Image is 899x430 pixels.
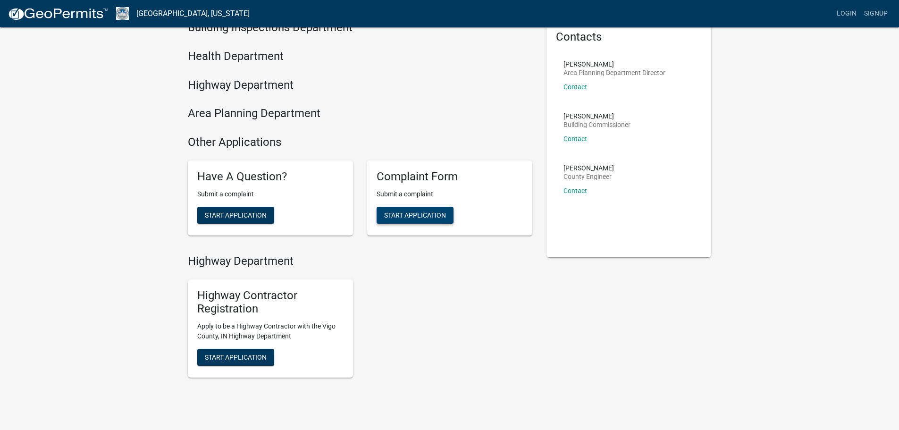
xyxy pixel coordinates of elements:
[136,6,250,22] a: [GEOGRAPHIC_DATA], [US_STATE]
[563,187,587,194] a: Contact
[197,321,344,341] p: Apply to be a Highway Contractor with the Vigo County, IN Highway Department
[377,170,523,184] h5: Complaint Form
[188,50,532,63] h4: Health Department
[197,207,274,224] button: Start Application
[384,211,446,219] span: Start Application
[205,211,267,219] span: Start Application
[563,121,630,128] p: Building Commissioner
[197,170,344,184] h5: Have A Question?
[197,189,344,199] p: Submit a complaint
[197,289,344,316] h5: Highway Contractor Registration
[563,165,614,171] p: [PERSON_NAME]
[563,83,587,91] a: Contact
[563,113,630,119] p: [PERSON_NAME]
[116,7,129,20] img: Vigo County, Indiana
[860,5,891,23] a: Signup
[197,349,274,366] button: Start Application
[377,189,523,199] p: Submit a complaint
[188,135,532,243] wm-workflow-list-section: Other Applications
[188,254,532,268] h4: Highway Department
[377,207,454,224] button: Start Application
[563,173,614,180] p: County Engineer
[556,30,702,44] h5: Contacts
[188,107,532,120] h4: Area Planning Department
[188,135,532,149] h4: Other Applications
[188,78,532,92] h4: Highway Department
[833,5,860,23] a: Login
[563,69,665,76] p: Area Planning Department Director
[205,354,267,361] span: Start Application
[563,61,665,67] p: [PERSON_NAME]
[188,21,532,34] h4: Building Inspections Department
[563,135,587,143] a: Contact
